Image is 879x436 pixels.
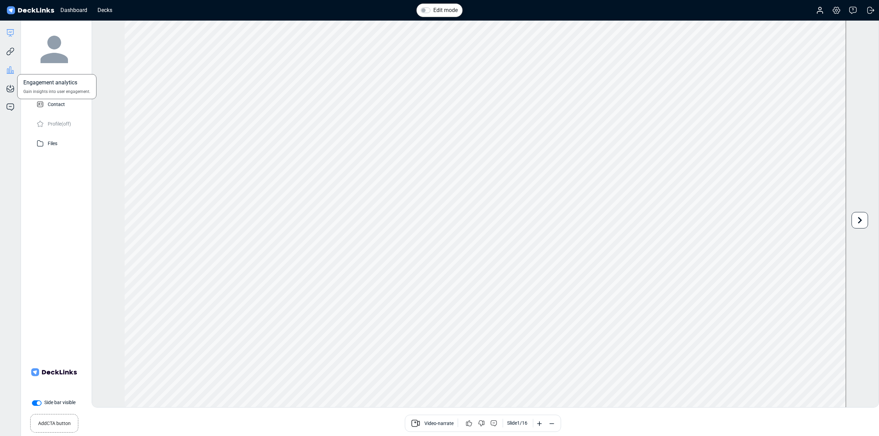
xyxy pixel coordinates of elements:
small: Add CTA button [38,417,71,427]
div: Dashboard [57,6,91,14]
span: Engagement analytics [23,79,77,89]
span: Gain insights into user engagement. [23,89,90,95]
label: Side bar visible [44,399,76,406]
label: Edit mode [433,6,458,14]
p: Contact [48,99,65,108]
p: Profile (off) [48,119,71,128]
p: Files [48,139,57,147]
div: Decks [94,6,116,14]
img: DeckLinks [5,5,55,15]
img: Company Banner [30,348,78,396]
div: Slide 1 / 16 [507,420,527,427]
span: Video-narrate [424,420,454,428]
